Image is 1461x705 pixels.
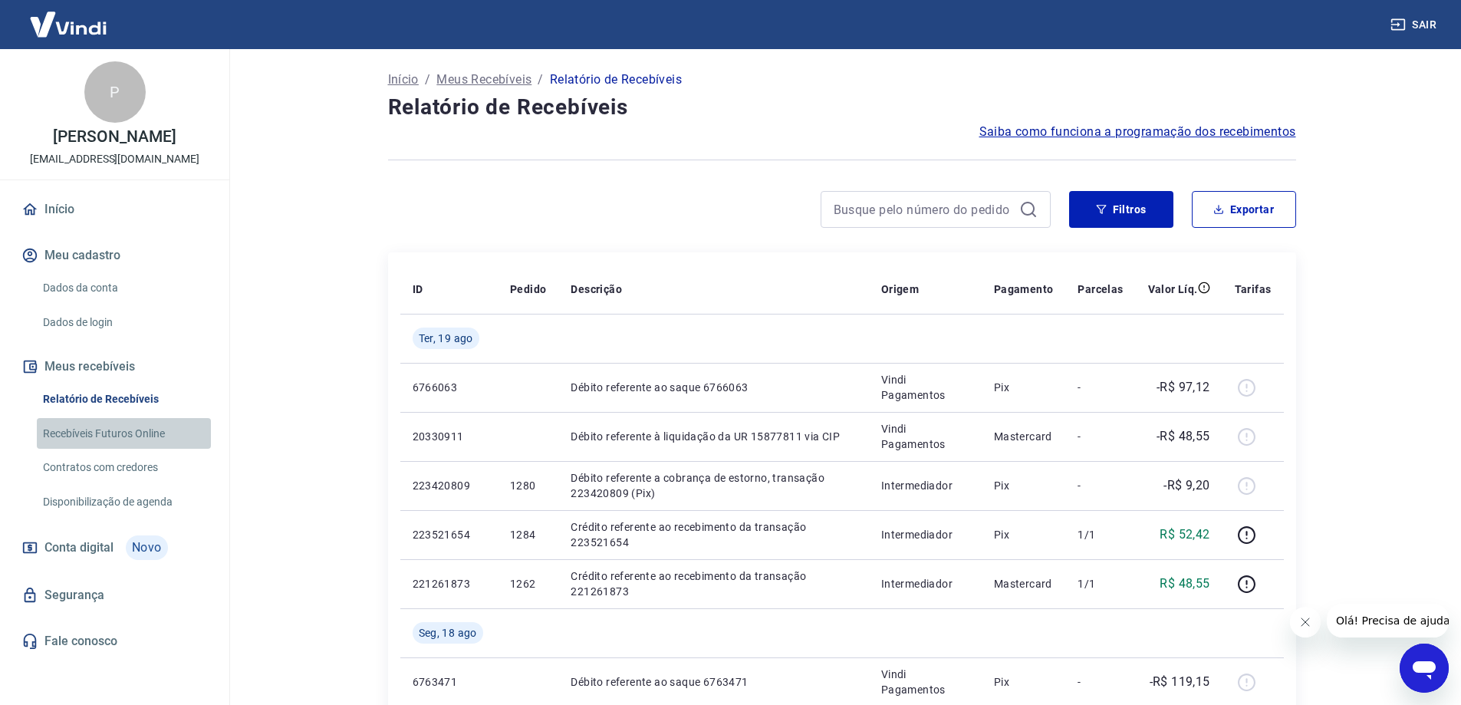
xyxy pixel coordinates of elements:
p: 223521654 [413,527,485,542]
p: Pix [994,674,1054,690]
p: Crédito referente ao recebimento da transação 223521654 [571,519,857,550]
p: -R$ 119,15 [1150,673,1210,691]
p: 1280 [510,478,546,493]
p: Débito referente à liquidação da UR 15877811 via CIP [571,429,857,444]
a: Meus Recebíveis [436,71,531,89]
span: Ter, 19 ago [419,331,473,346]
input: Busque pelo número do pedido [834,198,1013,221]
p: Pix [994,478,1054,493]
p: / [538,71,543,89]
p: 1262 [510,576,546,591]
span: Novo [126,535,168,560]
p: 6766063 [413,380,485,395]
p: Relatório de Recebíveis [550,71,682,89]
p: 221261873 [413,576,485,591]
p: Débito referente ao saque 6766063 [571,380,857,395]
p: Pedido [510,282,546,297]
p: Mastercard [994,429,1054,444]
button: Meus recebíveis [18,350,211,384]
iframe: Mensagem da empresa [1327,604,1449,637]
p: Vindi Pagamentos [881,421,969,452]
p: -R$ 48,55 [1157,427,1210,446]
p: Parcelas [1078,282,1123,297]
p: Descrição [571,282,622,297]
p: Intermediador [881,527,969,542]
a: Saiba como funciona a programação dos recebimentos [979,123,1296,141]
a: Conta digitalNovo [18,529,211,566]
button: Meu cadastro [18,239,211,272]
a: Dados da conta [37,272,211,304]
p: ID [413,282,423,297]
a: Início [18,193,211,226]
a: Contratos com credores [37,452,211,483]
p: [PERSON_NAME] [53,129,176,145]
p: Pix [994,527,1054,542]
a: Segurança [18,578,211,612]
p: Intermediador [881,576,969,591]
p: 6763471 [413,674,485,690]
span: Seg, 18 ago [419,625,477,641]
p: - [1078,674,1123,690]
div: P [84,61,146,123]
p: R$ 52,42 [1160,525,1209,544]
p: Origem [881,282,919,297]
iframe: Botão para abrir a janela de mensagens [1400,644,1449,693]
p: Crédito referente ao recebimento da transação 221261873 [571,568,857,599]
p: 20330911 [413,429,485,444]
img: Vindi [18,1,118,48]
a: Disponibilização de agenda [37,486,211,518]
p: [EMAIL_ADDRESS][DOMAIN_NAME] [30,151,199,167]
button: Exportar [1192,191,1296,228]
p: Tarifas [1235,282,1272,297]
p: Vindi Pagamentos [881,372,969,403]
a: Recebíveis Futuros Online [37,418,211,450]
span: Olá! Precisa de ajuda? [9,11,129,23]
h4: Relatório de Recebíveis [388,92,1296,123]
p: 1/1 [1078,527,1123,542]
p: Valor Líq. [1148,282,1198,297]
p: - [1078,429,1123,444]
a: Dados de login [37,307,211,338]
a: Fale conosco [18,624,211,658]
p: Vindi Pagamentos [881,667,969,697]
p: - [1078,478,1123,493]
p: Débito referente a cobrança de estorno, transação 223420809 (Pix) [571,470,857,501]
p: R$ 48,55 [1160,575,1209,593]
p: -R$ 97,12 [1157,378,1210,397]
p: 1/1 [1078,576,1123,591]
p: 223420809 [413,478,485,493]
p: - [1078,380,1123,395]
p: -R$ 9,20 [1163,476,1209,495]
button: Sair [1387,11,1443,39]
p: / [425,71,430,89]
p: Débito referente ao saque 6763471 [571,674,857,690]
a: Início [388,71,419,89]
p: Pix [994,380,1054,395]
p: Pagamento [994,282,1054,297]
iframe: Fechar mensagem [1290,607,1321,637]
p: 1284 [510,527,546,542]
button: Filtros [1069,191,1173,228]
p: Mastercard [994,576,1054,591]
a: Relatório de Recebíveis [37,384,211,415]
p: Intermediador [881,478,969,493]
span: Conta digital [44,537,114,558]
